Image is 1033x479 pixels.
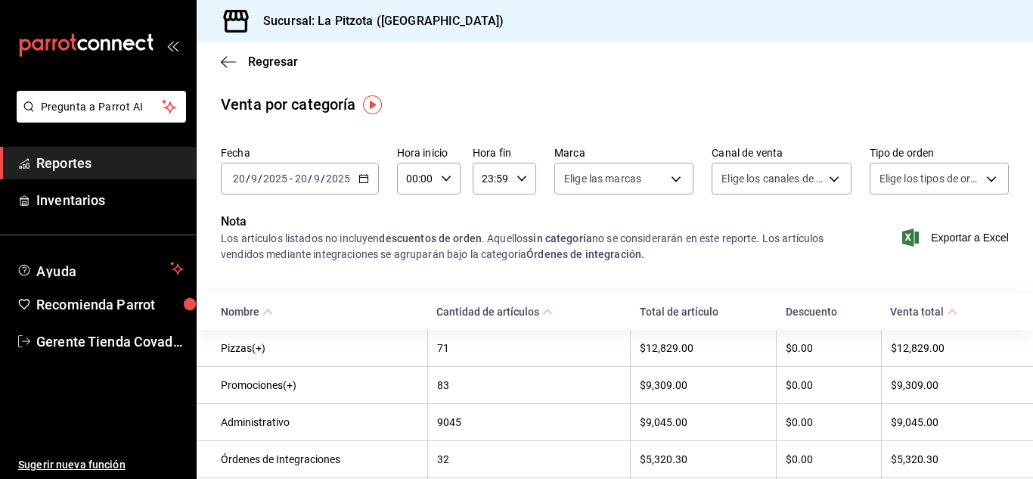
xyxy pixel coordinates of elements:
[36,190,184,210] span: Inventarios
[221,416,418,428] div: Administrativo
[640,306,768,318] div: Total de artículo
[18,457,184,473] span: Sugerir nueva función
[325,173,351,185] input: ----
[258,173,262,185] span: /
[437,379,621,391] div: 83
[232,173,246,185] input: --
[879,171,981,186] span: Elige los tipos de orden
[786,342,872,354] div: $0.00
[166,39,178,51] button: open_drawer_menu
[36,260,164,278] span: Ayuda
[891,453,1009,465] div: $5,320.30
[221,93,356,116] div: Venta por categoría
[363,95,382,114] img: Tooltip marker
[786,379,872,391] div: $0.00
[251,12,504,30] h3: Sucursal: La Pitzota ([GEOGRAPHIC_DATA])
[36,331,184,352] span: Gerente Tienda Covadonga
[890,306,957,318] span: Venta total
[721,171,823,186] span: Elige los canales de venta
[36,294,184,315] span: Recomienda Parrot
[437,416,621,428] div: 9045
[437,342,621,354] div: 71
[712,148,851,158] label: Canal de venta
[528,232,592,244] strong: sin categoría
[248,54,298,69] span: Regresar
[397,148,461,158] label: Hora inicio
[308,173,312,185] span: /
[473,148,536,158] label: Hora fin
[786,453,872,465] div: $0.00
[313,173,321,185] input: --
[11,110,186,126] a: Pregunta a Parrot AI
[246,173,250,185] span: /
[891,342,1009,354] div: $12,829.00
[221,231,848,263] div: Los artículos listados no incluyen . Aquellos no se considerarán en este reporte. Los artículos v...
[891,416,1009,428] div: $9,045.00
[379,232,482,244] strong: descuentos de orden
[905,229,1009,247] button: Exportar a Excel
[294,173,308,185] input: --
[786,306,873,318] div: Descuento
[41,99,163,115] span: Pregunta a Parrot AI
[221,306,259,318] div: Nombre
[436,306,553,318] span: Cantidad de artículos
[640,416,767,428] div: $9,045.00
[290,173,293,185] span: -
[321,173,325,185] span: /
[786,416,872,428] div: $0.00
[437,453,621,465] div: 32
[221,213,848,231] p: Nota
[891,379,1009,391] div: $9,309.00
[17,91,186,123] button: Pregunta a Parrot AI
[436,306,539,318] div: Cantidad de artículos
[554,148,693,158] label: Marca
[640,453,767,465] div: $5,320.30
[262,173,288,185] input: ----
[890,306,944,318] div: Venta total
[526,248,644,260] strong: Órdenes de integración.
[564,171,641,186] span: Elige las marcas
[221,379,418,391] div: Promociones(+)
[640,342,767,354] div: $12,829.00
[870,148,1009,158] label: Tipo de orden
[221,54,298,69] button: Regresar
[221,342,418,354] div: Pizzas(+)
[221,148,379,158] label: Fecha
[221,453,418,465] div: Órdenes de Integraciones
[36,153,184,173] span: Reportes
[221,306,273,318] span: Nombre
[640,379,767,391] div: $9,309.00
[250,173,258,185] input: --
